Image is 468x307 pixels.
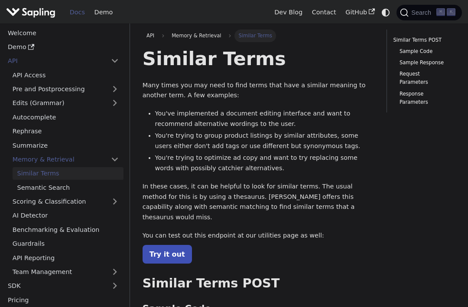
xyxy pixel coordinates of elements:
span: API [146,33,154,39]
a: Try it out [143,245,192,264]
p: Many times you may need to find terms that have a similar meaning to another term. A few examples: [143,80,374,101]
p: In these cases, it can be helpful to look for similar terms. The usual method for this is by usin... [143,182,374,223]
h2: Similar Terms POST [143,276,374,291]
li: You're trying to group product listings by similar attributes, some users either don't add tags o... [155,131,374,152]
a: Docs [65,6,90,19]
a: Welcome [3,26,123,39]
a: GitHub [341,6,379,19]
a: Pre and Postprocessing [8,83,123,96]
li: You're trying to optimize ad copy and want to try replacing some words with possibly catchier alt... [155,153,374,174]
a: Demo [3,41,123,53]
a: Summarize [8,139,123,152]
a: Sample Response [400,59,449,67]
a: Similar Terms [13,167,123,180]
img: Sapling.ai [6,6,55,19]
kbd: ⌘ [436,8,445,16]
button: Search (Command+K) [396,5,461,20]
a: API Access [8,69,123,81]
button: Expand sidebar category 'SDK' [106,280,123,292]
a: API [3,55,106,67]
a: Similar Terms POST [393,36,452,44]
a: Memory & Retrieval [8,153,123,166]
button: Collapse sidebar category 'API' [106,55,123,67]
nav: Breadcrumbs [143,30,374,42]
a: API [143,30,159,42]
kbd: K [447,8,455,16]
a: Team Management [8,266,123,278]
a: AI Detector [8,209,123,222]
span: Memory & Retrieval [168,30,225,42]
span: Search [409,9,436,16]
a: Semantic Search [13,181,123,194]
a: Sapling.ai [6,6,58,19]
a: Rephrase [8,125,123,138]
a: Request Parameters [400,70,449,86]
h1: Similar Terms [143,47,374,70]
span: Similar Terms [234,30,276,42]
li: You've implemented a document editing interface and want to recommend alternative wordings to the... [155,109,374,129]
a: Autocomplete [8,111,123,123]
a: Pricing [3,294,123,306]
a: Edits (Grammar) [8,97,123,109]
a: Scoring & Classification [8,195,123,208]
a: Contact [307,6,341,19]
a: Demo [90,6,117,19]
p: You can test out this endpoint at our utilities page as well: [143,231,374,241]
a: Response Parameters [400,90,449,106]
button: Switch between dark and light mode (currently system mode) [380,6,392,19]
a: Benchmarking & Evaluation [8,223,123,236]
a: Dev Blog [270,6,307,19]
a: Guardrails [8,238,123,250]
a: Sample Code [400,47,449,56]
a: API Reporting [8,251,123,264]
a: SDK [3,280,106,292]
